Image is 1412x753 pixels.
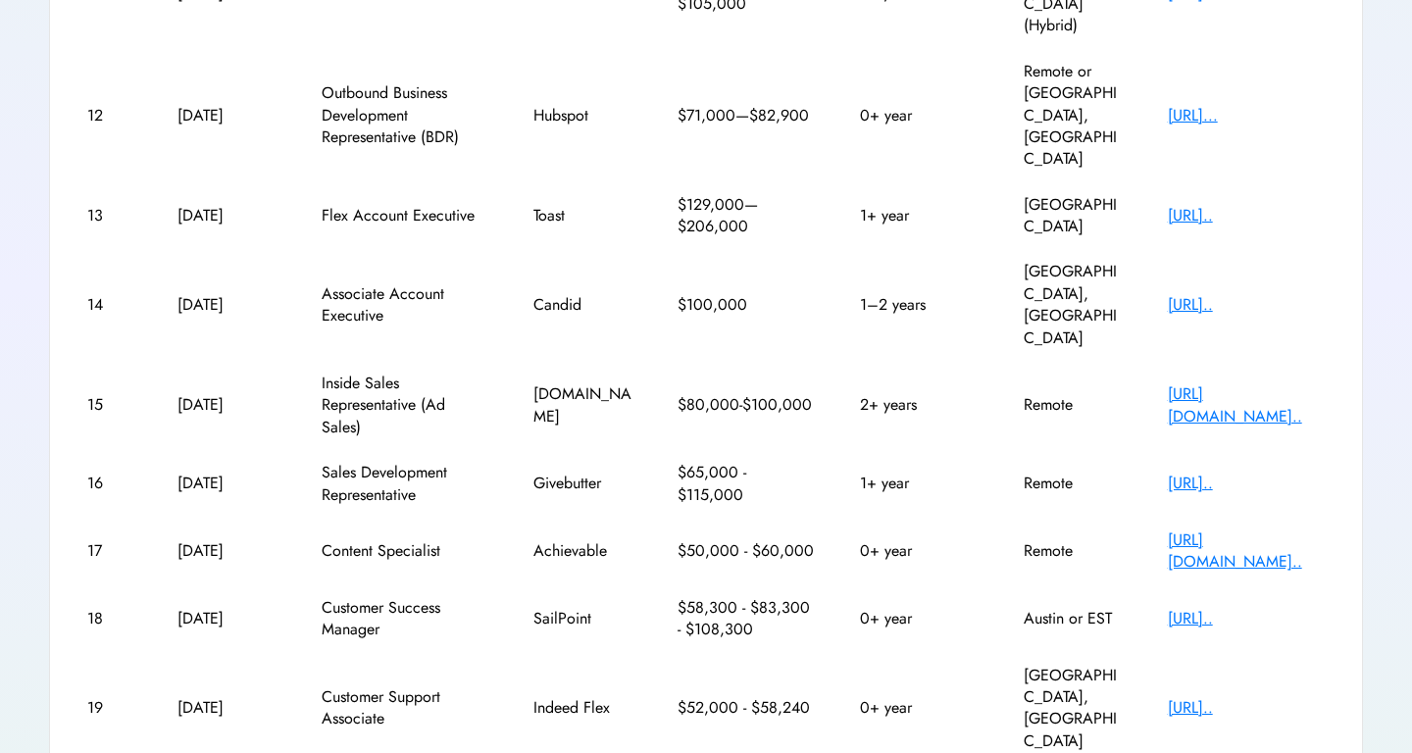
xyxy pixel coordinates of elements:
[87,540,131,562] div: 17
[177,608,276,629] div: [DATE]
[1024,540,1122,562] div: Remote
[860,697,978,719] div: 0+ year
[87,294,131,316] div: 14
[1024,394,1122,416] div: Remote
[533,473,631,494] div: Givebutter
[860,473,978,494] div: 1+ year
[1168,529,1325,574] div: [URL][DOMAIN_NAME]..
[1024,608,1122,629] div: Austin or EST
[1168,473,1325,494] div: [URL]..
[177,540,276,562] div: [DATE]
[87,473,131,494] div: 16
[87,608,131,629] div: 18
[678,462,815,506] div: $65,000 - $115,000
[322,686,488,730] div: Customer Support Associate
[1168,105,1325,126] div: [URL]...
[87,105,131,126] div: 12
[87,697,131,719] div: 19
[678,540,815,562] div: $50,000 - $60,000
[1024,473,1122,494] div: Remote
[678,597,815,641] div: $58,300 - $83,300 - $108,300
[860,205,978,226] div: 1+ year
[87,394,131,416] div: 15
[678,194,815,238] div: $129,000—$206,000
[322,82,488,148] div: Outbound Business Development Representative (BDR)
[533,105,631,126] div: Hubspot
[860,608,978,629] div: 0+ year
[1024,61,1122,171] div: Remote or [GEOGRAPHIC_DATA], [GEOGRAPHIC_DATA]
[533,383,631,427] div: [DOMAIN_NAME]
[322,373,488,438] div: Inside Sales Representative (Ad Sales)
[1024,194,1122,238] div: [GEOGRAPHIC_DATA]
[860,105,978,126] div: 0+ year
[1168,697,1325,719] div: [URL]..
[678,294,815,316] div: $100,000
[322,462,488,506] div: Sales Development Representative
[1024,665,1122,753] div: [GEOGRAPHIC_DATA], [GEOGRAPHIC_DATA]
[1168,383,1325,427] div: [URL][DOMAIN_NAME]..
[533,697,631,719] div: Indeed Flex
[533,540,631,562] div: Achievable
[322,205,488,226] div: Flex Account Executive
[860,394,978,416] div: 2+ years
[177,394,276,416] div: [DATE]
[322,597,488,641] div: Customer Success Manager
[533,294,631,316] div: Candid
[177,697,276,719] div: [DATE]
[322,540,488,562] div: Content Specialist
[678,394,815,416] div: $80,000-$100,000
[322,283,488,327] div: Associate Account Executive
[1168,608,1325,629] div: [URL]..
[1168,205,1325,226] div: [URL]..
[678,105,815,126] div: $71,000—$82,900
[177,105,276,126] div: [DATE]
[860,294,978,316] div: 1–2 years
[1024,261,1122,349] div: [GEOGRAPHIC_DATA], [GEOGRAPHIC_DATA]
[177,294,276,316] div: [DATE]
[177,473,276,494] div: [DATE]
[1168,294,1325,316] div: [URL]..
[533,205,631,226] div: Toast
[860,540,978,562] div: 0+ year
[87,205,131,226] div: 13
[678,697,815,719] div: $52,000 - $58,240
[533,608,631,629] div: SailPoint
[177,205,276,226] div: [DATE]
